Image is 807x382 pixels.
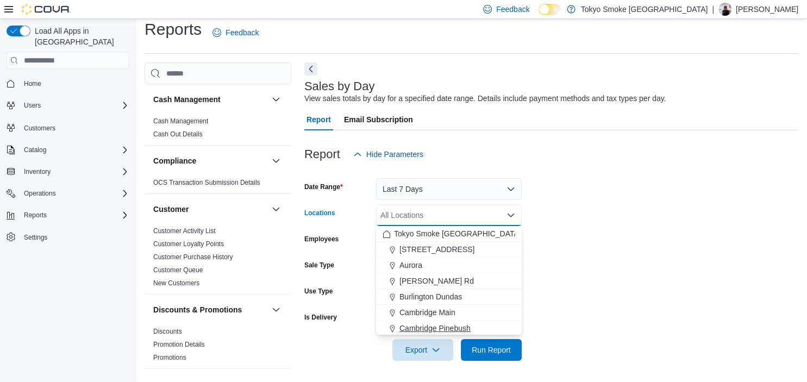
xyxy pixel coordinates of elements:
[2,164,134,179] button: Inventory
[496,4,529,15] span: Feedback
[153,204,189,215] h3: Customer
[736,3,798,16] p: [PERSON_NAME]
[145,115,291,145] div: Cash Management
[20,165,55,178] button: Inventory
[376,289,522,305] button: Burlington Dundas
[581,3,708,16] p: Tokyo Smoke [GEOGRAPHIC_DATA]
[153,94,221,105] h3: Cash Management
[2,208,134,223] button: Reports
[306,109,331,130] span: Report
[153,279,199,287] a: New Customers
[145,325,291,368] div: Discounts & Promotions
[304,183,343,191] label: Date Range
[153,117,208,125] a: Cash Management
[399,307,455,318] span: Cambridge Main
[24,79,41,88] span: Home
[304,62,317,76] button: Next
[461,339,522,361] button: Run Report
[376,226,522,242] button: Tokyo Smoke [GEOGRAPHIC_DATA]
[304,313,337,322] label: Is Delivery
[376,258,522,273] button: Aurora
[24,189,56,198] span: Operations
[20,99,129,112] span: Users
[145,176,291,193] div: Compliance
[2,186,134,201] button: Operations
[153,353,186,362] span: Promotions
[2,76,134,91] button: Home
[24,146,46,154] span: Catalog
[20,230,129,244] span: Settings
[20,209,51,222] button: Reports
[270,154,283,167] button: Compliance
[270,203,283,216] button: Customer
[20,231,52,244] a: Settings
[153,304,267,315] button: Discounts & Promotions
[153,253,233,261] a: Customer Purchase History
[145,18,202,40] h1: Reports
[20,121,129,134] span: Customers
[399,260,422,271] span: Aurora
[270,93,283,106] button: Cash Management
[24,167,51,176] span: Inventory
[153,178,260,187] span: OCS Transaction Submission Details
[208,22,263,43] a: Feedback
[226,27,259,38] span: Feedback
[153,266,203,274] a: Customer Queue
[399,275,474,286] span: [PERSON_NAME] Rd
[472,345,511,355] span: Run Report
[153,328,182,335] a: Discounts
[153,130,203,138] a: Cash Out Details
[2,229,134,245] button: Settings
[344,109,413,130] span: Email Subscription
[506,211,515,220] button: Close list of options
[304,235,339,243] label: Employees
[376,321,522,336] button: Cambridge Pinebush
[7,71,129,273] nav: Complex example
[20,122,60,135] a: Customers
[20,165,129,178] span: Inventory
[2,120,134,135] button: Customers
[20,77,46,90] a: Home
[376,242,522,258] button: [STREET_ADDRESS]
[153,94,267,105] button: Cash Management
[712,3,714,16] p: |
[30,26,129,47] span: Load All Apps in [GEOGRAPHIC_DATA]
[394,228,521,239] span: Tokyo Smoke [GEOGRAPHIC_DATA]
[20,143,51,156] button: Catalog
[153,354,186,361] a: Promotions
[399,291,462,302] span: Burlington Dundas
[24,124,55,133] span: Customers
[24,101,41,110] span: Users
[24,211,47,220] span: Reports
[153,227,216,235] span: Customer Activity List
[153,204,267,215] button: Customer
[145,224,291,294] div: Customer
[304,148,340,161] h3: Report
[376,273,522,289] button: [PERSON_NAME] Rd
[153,327,182,336] span: Discounts
[153,341,205,348] a: Promotion Details
[20,187,60,200] button: Operations
[376,178,522,200] button: Last 7 Days
[20,77,129,90] span: Home
[20,187,129,200] span: Operations
[392,339,453,361] button: Export
[718,3,731,16] div: Glenn Cook
[399,244,474,255] span: [STREET_ADDRESS]
[304,209,335,217] label: Locations
[539,15,539,16] span: Dark Mode
[304,261,334,270] label: Sale Type
[20,99,45,112] button: Users
[304,80,375,93] h3: Sales by Day
[153,304,242,315] h3: Discounts & Promotions
[349,143,428,165] button: Hide Parameters
[153,227,216,235] a: Customer Activity List
[2,142,134,158] button: Catalog
[153,240,224,248] a: Customer Loyalty Points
